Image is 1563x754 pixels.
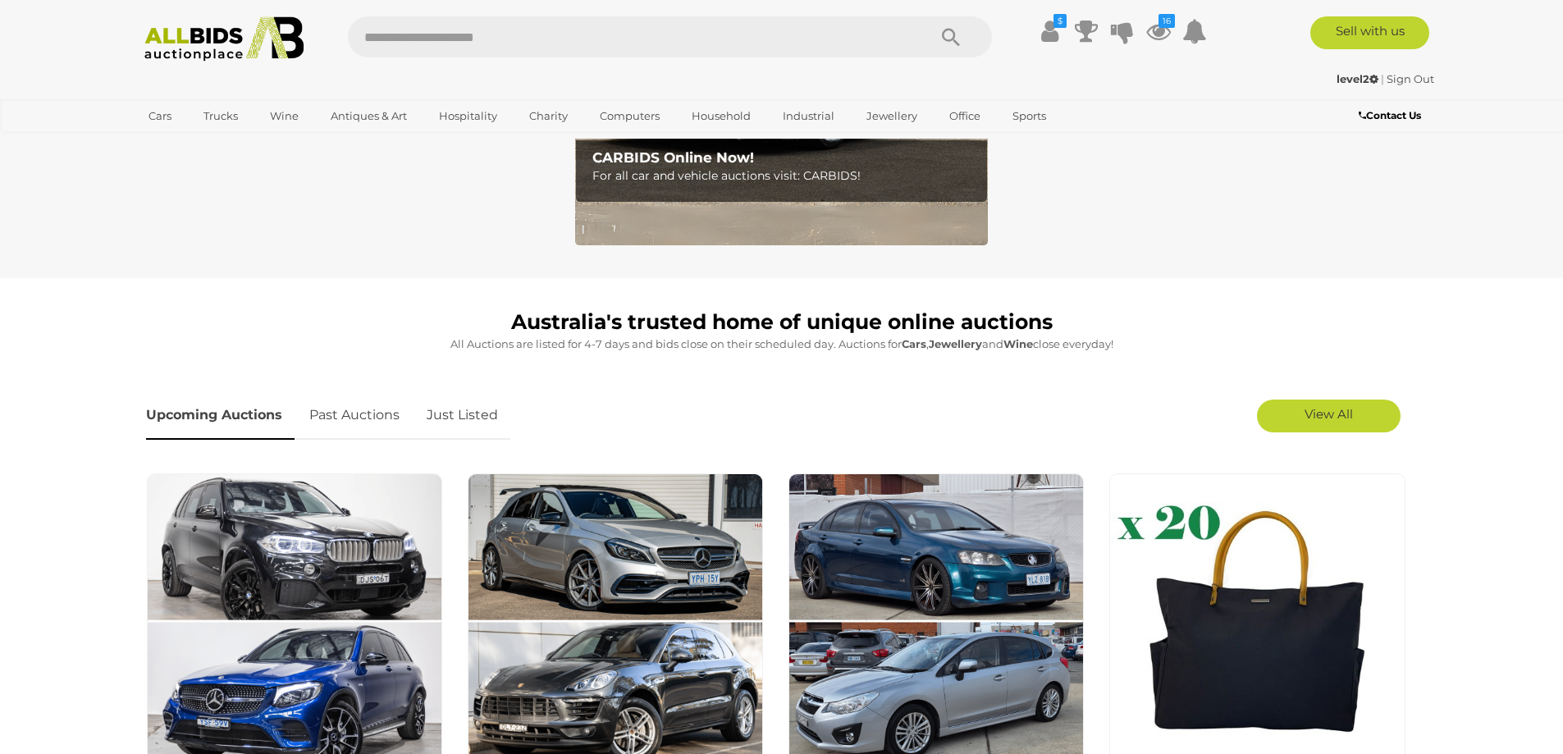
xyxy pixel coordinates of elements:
[1359,107,1425,125] a: Contact Us
[1359,109,1421,121] b: Contact Us
[681,103,761,130] a: Household
[589,103,670,130] a: Computers
[1310,16,1429,49] a: Sell with us
[414,391,510,440] a: Just Listed
[428,103,508,130] a: Hospitality
[138,130,276,157] a: [GEOGRAPHIC_DATA]
[1381,72,1384,85] span: |
[902,337,926,350] strong: Cars
[592,166,979,186] p: For all car and vehicle auctions visit: CARBIDS!
[193,103,249,130] a: Trucks
[1257,400,1401,432] a: View All
[1053,14,1067,28] i: $
[939,103,991,130] a: Office
[1159,14,1175,28] i: 16
[1305,406,1353,422] span: View All
[146,335,1418,354] p: All Auctions are listed for 4-7 days and bids close on their scheduled day. Auctions for , and cl...
[259,103,309,130] a: Wine
[856,103,928,130] a: Jewellery
[138,103,182,130] a: Cars
[1002,103,1057,130] a: Sports
[320,103,418,130] a: Antiques & Art
[1038,16,1063,46] a: $
[135,16,313,62] img: Allbids.com.au
[929,337,982,350] strong: Jewellery
[772,103,845,130] a: Industrial
[519,103,578,130] a: Charity
[1146,16,1171,46] a: 16
[1003,337,1033,350] strong: Wine
[910,16,992,57] button: Search
[146,311,1418,334] h1: Australia's trusted home of unique online auctions
[1337,72,1378,85] strong: level2
[1337,72,1381,85] a: level2
[146,391,295,440] a: Upcoming Auctions
[297,391,412,440] a: Past Auctions
[592,149,754,166] b: CARBIDS Online Now!
[1387,72,1434,85] a: Sign Out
